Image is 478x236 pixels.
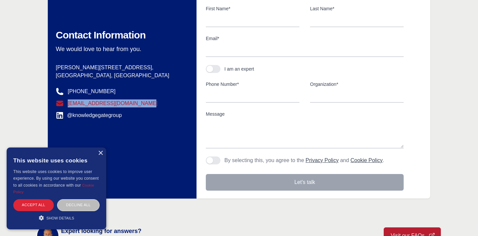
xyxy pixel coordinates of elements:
[310,5,404,12] label: Last Name*
[206,5,299,12] label: First Name*
[310,81,404,88] label: Organization*
[61,226,217,236] span: Expert looking for answers?
[57,199,100,211] div: Decline all
[13,214,100,221] div: Show details
[98,151,103,156] div: Close
[68,88,116,95] a: [PHONE_NUMBER]
[206,174,404,191] button: Let's talk
[56,64,181,72] p: [PERSON_NAME][STREET_ADDRESS],
[46,216,74,220] span: Show details
[56,72,181,80] p: [GEOGRAPHIC_DATA], [GEOGRAPHIC_DATA]
[224,66,254,72] div: I am an expert
[56,29,181,41] h2: Contact Information
[206,35,404,42] label: Email*
[56,45,181,53] p: We would love to hear from you.
[68,99,158,107] a: [EMAIL_ADDRESS][DOMAIN_NAME]
[13,183,94,194] a: Cookie Policy
[206,111,404,117] label: Message
[56,111,122,119] a: @knowledgegategroup
[13,152,100,168] div: This website uses cookies
[351,157,383,163] a: Cookie Policy
[13,169,99,188] span: This website uses cookies to improve user experience. By using our website you consent to all coo...
[13,199,54,211] div: Accept all
[306,157,339,163] a: Privacy Policy
[206,81,299,88] label: Phone Number*
[224,156,384,164] p: By selecting this, you agree to the and .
